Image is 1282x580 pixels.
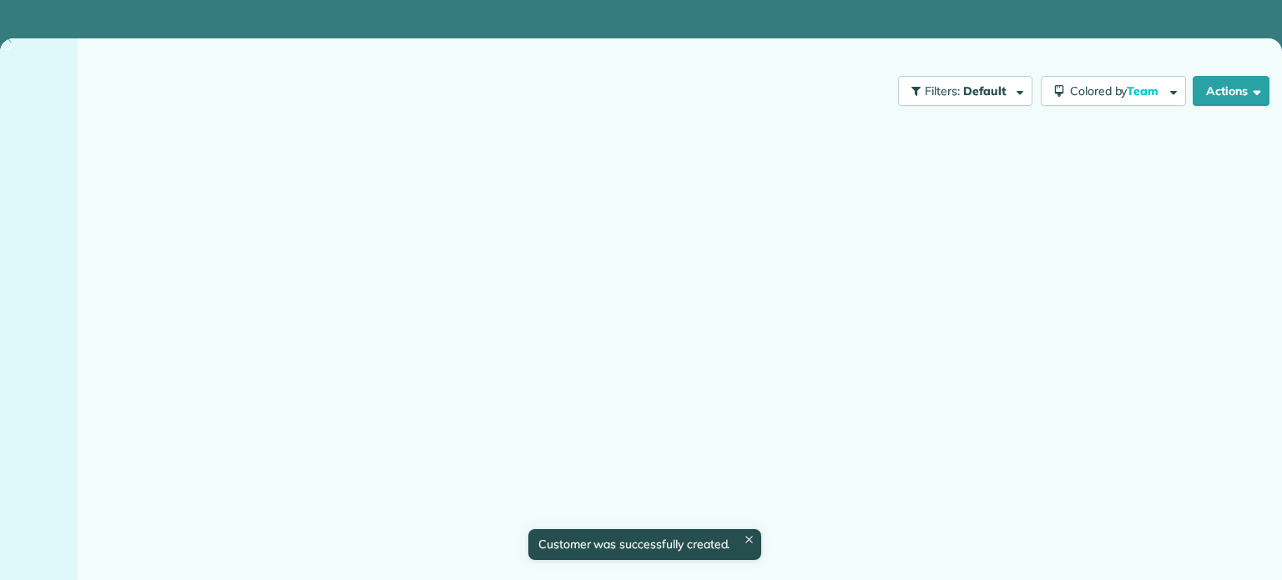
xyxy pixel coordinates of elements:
[890,76,1032,106] a: Filters: Default
[1070,83,1164,98] span: Colored by
[898,76,1032,106] button: Filters: Default
[1041,76,1186,106] button: Colored byTeam
[963,83,1007,98] span: Default
[528,529,762,560] div: Customer was successfully created.
[1193,76,1269,106] button: Actions
[925,83,960,98] span: Filters:
[1127,83,1161,98] span: Team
